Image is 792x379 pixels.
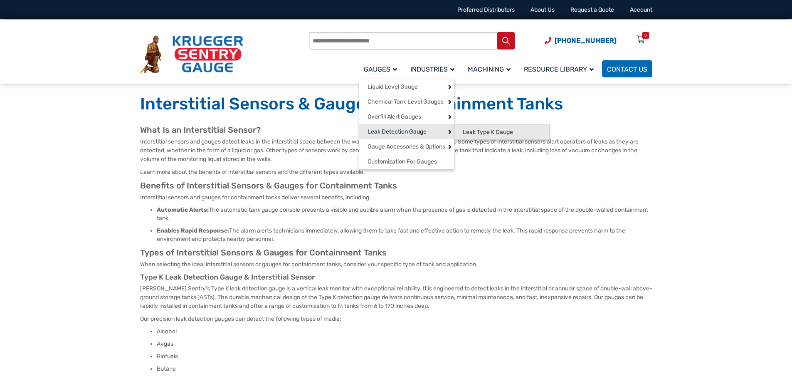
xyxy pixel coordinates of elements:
strong: Automatic Alerts: [157,206,209,213]
p: [PERSON_NAME] Sentry’s Type K leak detection gauge is a vertical leak monitor with exceptional re... [140,284,652,310]
a: Resource Library [519,59,602,79]
a: Liquid Level Gauge [359,79,454,94]
a: Customization For Gauges [359,154,454,169]
a: Gauge Accessories & Options [359,139,454,154]
a: Machining [463,59,519,79]
li: The alarm alerts technicians immediately, allowing them to take fast and effective action to reme... [157,227,652,243]
h2: What Is an Interstitial Sensor? [140,125,652,135]
li: Butane [157,365,652,373]
li: The automatic tank gauge console presents a visible and audible alarm when the presence of gas is... [157,206,652,223]
span: Customization For Gauges [368,158,437,166]
a: Account [630,6,652,13]
div: 0 [644,32,647,39]
a: Gauges [359,59,405,79]
span: Resource Library [524,65,594,73]
a: Overfill Alert Gauges [359,109,454,124]
a: Preferred Distributors [457,6,515,13]
li: Biofuels [157,352,652,361]
a: Request a Quote [570,6,614,13]
span: Leak Type K Gauge [463,129,513,136]
p: Interstitial sensors and gauges detect leaks in the interstitial space between the walls of doubl... [140,137,652,163]
span: Gauge Accessories & Options [368,143,445,151]
h1: Interstitial Sensors & Gauges For Containment Tanks [140,94,652,114]
p: Interstitial sensors and gauges for containment tanks deliver several benefits, including: [140,193,652,202]
a: Leak Detection Gauge [359,124,454,139]
a: Leak Type K Gauge [454,124,549,139]
li: Avgas [157,340,652,348]
span: Machining [468,65,511,73]
a: Industries [405,59,463,79]
h3: Type K Leak Detection Gauge & Interstitial Sensor [140,273,652,282]
span: [PHONE_NUMBER] [555,37,617,45]
span: Chemical Tank Level Gauges [368,98,444,106]
li: Alcohol [157,327,652,336]
span: Gauges [364,65,397,73]
span: Overfill Alert Gauges [368,113,421,121]
a: Chemical Tank Level Gauges [359,94,454,109]
span: Contact Us [607,65,647,73]
span: Industries [410,65,454,73]
h2: Benefits of Interstitial Sensors & Gauges for Containment Tanks [140,181,652,191]
span: Leak Detection Gauge [368,128,427,136]
a: Phone Number (920) 434-8860 [545,35,617,46]
span: Liquid Level Gauge [368,83,418,91]
img: Krueger Sentry Gauge [140,35,243,74]
p: Learn more about the benefits of interstitial sensors and the different types available. [140,168,652,176]
p: When selecting the ideal interstitial sensors or gauges for containment tanks, consider your spec... [140,260,652,269]
a: About Us [530,6,555,13]
h2: Types of Interstitial Sensors & Gauges for Containment Tanks [140,248,652,258]
p: Our precision leak detection gauges can detect the following types of media: [140,315,652,323]
strong: Enables Rapid Response: [157,227,229,234]
a: Contact Us [602,60,652,77]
